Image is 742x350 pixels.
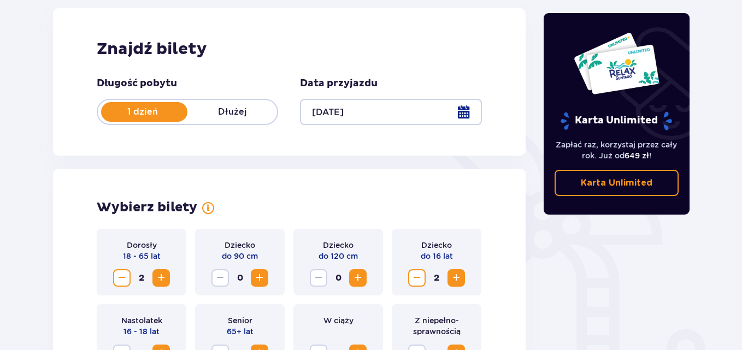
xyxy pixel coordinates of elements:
[127,240,157,251] p: Dorosły
[319,251,358,262] p: do 120 cm
[97,199,197,216] p: Wybierz bilety
[310,269,327,287] button: Decrease
[152,269,170,287] button: Increase
[300,77,378,90] p: Data przyjazdu
[323,240,354,251] p: Dziecko
[421,240,452,251] p: Dziecko
[123,326,160,337] p: 16 - 18 lat
[349,269,367,287] button: Increase
[228,315,252,326] p: Senior
[555,139,679,161] p: Zapłać raz, korzystaj przez cały rok. Już od !
[211,269,229,287] button: Decrease
[447,269,465,287] button: Increase
[187,106,277,118] p: Dłużej
[98,106,187,118] p: 1 dzień
[113,269,131,287] button: Decrease
[625,151,649,160] span: 649 zł
[408,269,426,287] button: Decrease
[555,170,679,196] a: Karta Unlimited
[251,269,268,287] button: Increase
[133,269,150,287] span: 2
[97,39,482,60] h2: Znajdź bilety
[227,326,254,337] p: 65+ lat
[581,177,652,189] p: Karta Unlimited
[421,251,453,262] p: do 16 lat
[222,251,258,262] p: do 90 cm
[121,315,162,326] p: Nastolatek
[560,111,673,130] p: Karta Unlimited
[231,269,249,287] span: 0
[123,251,161,262] p: 18 - 65 lat
[401,315,473,337] p: Z niepełno­sprawnością
[323,315,354,326] p: W ciąży
[225,240,255,251] p: Dziecko
[329,269,347,287] span: 0
[428,269,445,287] span: 2
[97,77,177,90] p: Długość pobytu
